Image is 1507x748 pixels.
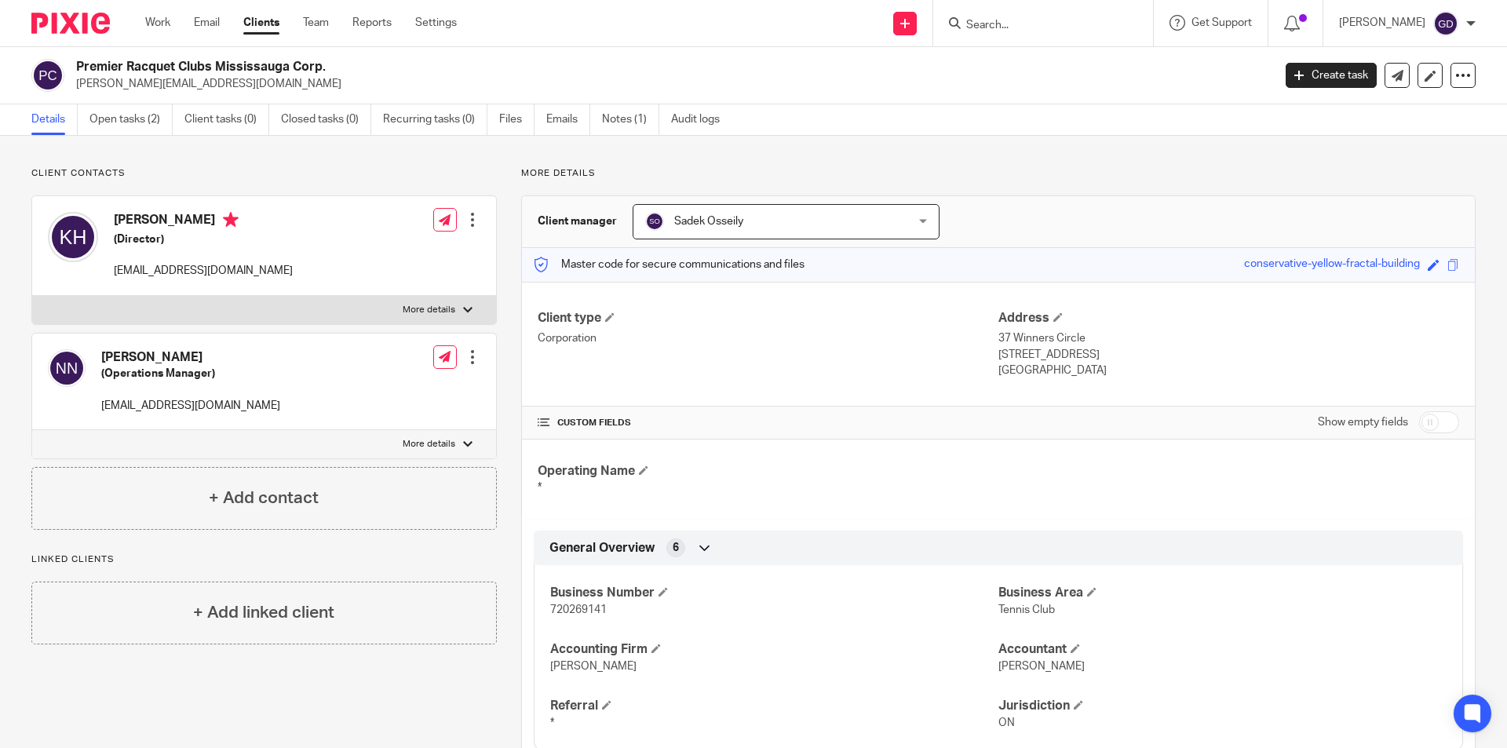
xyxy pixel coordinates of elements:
span: Sadek Osseily [674,216,743,227]
p: More details [403,438,455,451]
a: Open tasks (2) [89,104,173,135]
h4: Client type [538,310,998,327]
div: conservative-yellow-fractal-building [1244,256,1420,274]
h4: Jurisdiction [998,698,1447,714]
a: Create task [1286,63,1377,88]
p: Client contacts [31,167,497,180]
a: Details [31,104,78,135]
a: Client tasks (0) [184,104,269,135]
img: svg%3E [645,212,664,231]
p: 37 Winners Circle [998,330,1459,346]
a: Reports [352,15,392,31]
h4: Business Area [998,585,1447,601]
h4: Referral [550,698,998,714]
p: [GEOGRAPHIC_DATA] [998,363,1459,378]
h4: [PERSON_NAME] [101,349,280,366]
span: Tennis Club [998,604,1055,615]
h2: Premier Racquet Clubs Mississauga Corp. [76,59,1025,75]
h4: Operating Name [538,463,998,480]
h4: Address [998,310,1459,327]
a: Notes (1) [602,104,659,135]
span: 720269141 [550,604,607,615]
h5: (Operations Manager) [101,366,280,381]
a: Recurring tasks (0) [383,104,487,135]
h4: Accounting Firm [550,641,998,658]
p: Linked clients [31,553,497,566]
a: Clients [243,15,279,31]
span: [PERSON_NAME] [550,661,637,672]
h4: Accountant [998,641,1447,658]
a: Work [145,15,170,31]
h4: [PERSON_NAME] [114,212,293,232]
img: svg%3E [48,349,86,387]
h4: + Add contact [209,486,319,510]
p: Master code for secure communications and files [534,257,805,272]
span: Get Support [1191,17,1252,28]
p: [PERSON_NAME][EMAIL_ADDRESS][DOMAIN_NAME] [76,76,1262,92]
img: svg%3E [31,59,64,92]
i: Primary [223,212,239,228]
img: Pixie [31,13,110,34]
p: [STREET_ADDRESS] [998,347,1459,363]
p: More details [403,304,455,316]
span: 6 [673,540,679,556]
a: Emails [546,104,590,135]
p: More details [521,167,1476,180]
img: svg%3E [1433,11,1458,36]
h5: (Director) [114,232,293,247]
a: Team [303,15,329,31]
h4: CUSTOM FIELDS [538,417,998,429]
label: Show empty fields [1318,414,1408,430]
p: [EMAIL_ADDRESS][DOMAIN_NAME] [101,398,280,414]
h3: Client manager [538,213,617,229]
span: [PERSON_NAME] [998,661,1085,672]
p: Corporation [538,330,998,346]
span: ON [998,717,1015,728]
a: Settings [415,15,457,31]
input: Search [965,19,1106,33]
img: svg%3E [48,212,98,262]
a: Audit logs [671,104,732,135]
h4: Business Number [550,585,998,601]
h4: + Add linked client [193,600,334,625]
p: [EMAIL_ADDRESS][DOMAIN_NAME] [114,263,293,279]
a: Files [499,104,535,135]
a: Closed tasks (0) [281,104,371,135]
span: General Overview [549,540,655,556]
p: [PERSON_NAME] [1339,15,1425,31]
a: Email [194,15,220,31]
